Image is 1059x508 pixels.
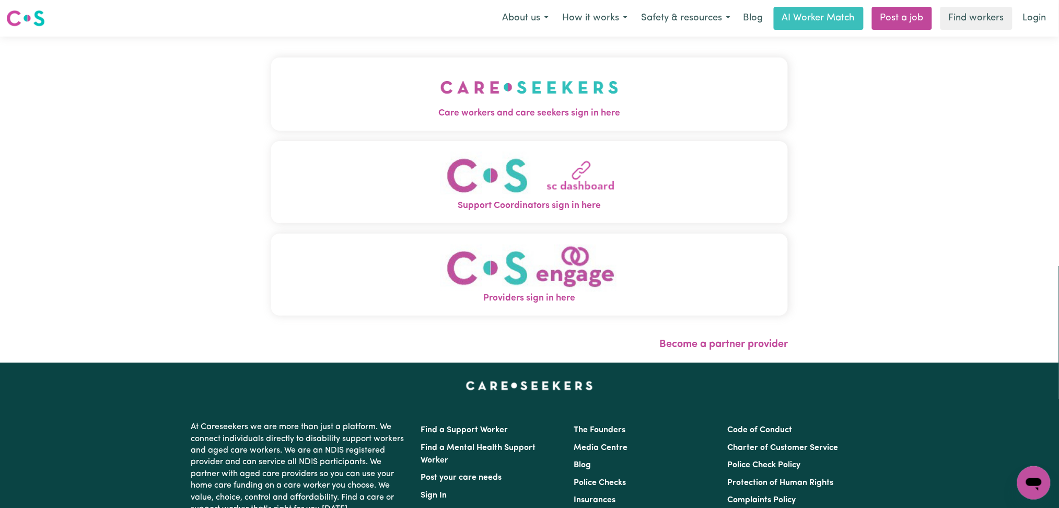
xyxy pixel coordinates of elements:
a: Blog [737,7,770,30]
button: How it works [555,7,634,29]
a: Post your care needs [421,474,502,482]
a: Post a job [872,7,932,30]
a: Become a partner provider [659,339,788,350]
a: Login [1017,7,1053,30]
iframe: Button to launch messaging window [1017,466,1051,500]
a: Sign In [421,491,447,500]
button: Care workers and care seekers sign in here [271,57,788,131]
a: Police Checks [574,479,626,487]
span: Support Coordinators sign in here [271,199,788,213]
a: Media Centre [574,444,628,452]
a: Careseekers logo [6,6,45,30]
a: Find workers [940,7,1013,30]
a: Complaints Policy [727,496,796,504]
a: Insurances [574,496,616,504]
a: Find a Support Worker [421,426,508,434]
span: Providers sign in here [271,292,788,305]
a: Code of Conduct [727,426,792,434]
a: Find a Mental Health Support Worker [421,444,536,465]
a: The Founders [574,426,626,434]
a: Police Check Policy [727,461,800,469]
img: Careseekers logo [6,9,45,28]
button: Providers sign in here [271,234,788,316]
a: Blog [574,461,591,469]
button: Safety & resources [634,7,737,29]
button: Support Coordinators sign in here [271,141,788,223]
a: Charter of Customer Service [727,444,838,452]
a: Protection of Human Rights [727,479,833,487]
button: About us [495,7,555,29]
a: AI Worker Match [774,7,864,30]
span: Care workers and care seekers sign in here [271,107,788,120]
a: Careseekers home page [466,382,593,390]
